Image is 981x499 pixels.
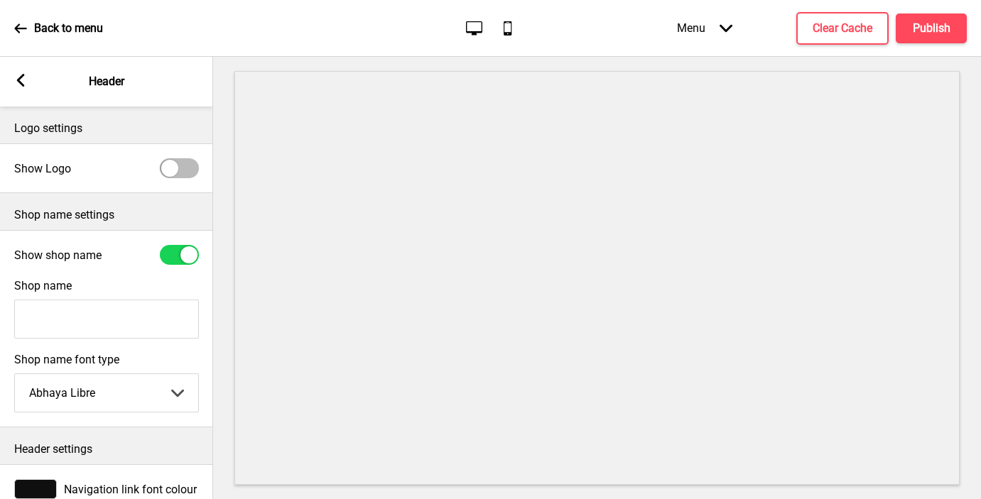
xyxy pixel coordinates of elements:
[14,479,199,499] div: Navigation link font colour
[34,21,103,36] p: Back to menu
[14,248,102,262] label: Show shop name
[796,12,889,45] button: Clear Cache
[14,9,103,48] a: Back to menu
[813,21,872,36] h4: Clear Cache
[64,483,197,496] span: Navigation link font colour
[14,162,71,175] label: Show Logo
[913,21,950,36] h4: Publish
[663,7,747,49] div: Menu
[14,442,199,457] p: Header settings
[89,74,124,89] p: Header
[14,121,199,136] p: Logo settings
[14,279,72,292] label: Shop name
[14,353,199,366] label: Shop name font type
[14,207,199,223] p: Shop name settings
[896,13,967,43] button: Publish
